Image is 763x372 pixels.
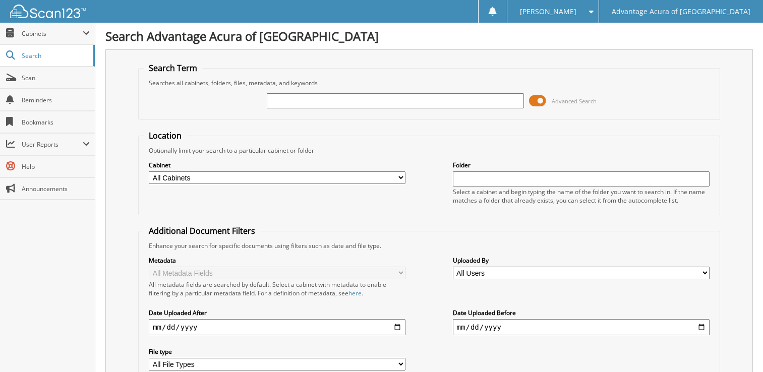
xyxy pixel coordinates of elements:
[612,9,750,15] span: Advantage Acura of [GEOGRAPHIC_DATA]
[453,188,710,205] div: Select a cabinet and begin typing the name of the folder you want to search in. If the name match...
[22,162,90,171] span: Help
[22,96,90,104] span: Reminders
[149,347,405,356] label: File type
[453,308,710,317] label: Date Uploaded Before
[22,74,90,82] span: Scan
[22,140,83,149] span: User Reports
[348,289,362,297] a: here
[22,29,83,38] span: Cabinets
[453,319,710,335] input: end
[22,51,88,60] span: Search
[105,28,753,44] h1: Search Advantage Acura of [GEOGRAPHIC_DATA]
[144,63,202,74] legend: Search Term
[149,280,405,297] div: All metadata fields are searched by default. Select a cabinet with metadata to enable filtering b...
[149,308,405,317] label: Date Uploaded After
[453,256,710,265] label: Uploaded By
[144,79,715,87] div: Searches all cabinets, folders, files, metadata, and keywords
[144,225,260,236] legend: Additional Document Filters
[144,130,187,141] legend: Location
[520,9,576,15] span: [PERSON_NAME]
[10,5,86,18] img: scan123-logo-white.svg
[149,319,405,335] input: start
[144,146,715,155] div: Optionally limit your search to a particular cabinet or folder
[22,118,90,127] span: Bookmarks
[144,241,715,250] div: Enhance your search for specific documents using filters such as date and file type.
[149,161,405,169] label: Cabinet
[453,161,710,169] label: Folder
[552,97,597,105] span: Advanced Search
[149,256,405,265] label: Metadata
[22,184,90,193] span: Announcements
